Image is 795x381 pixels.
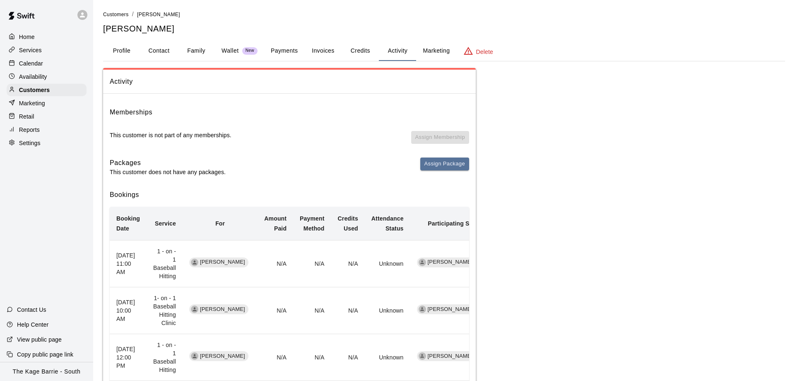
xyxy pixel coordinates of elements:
[420,158,469,170] button: Assign Package
[110,76,469,87] span: Activity
[110,168,226,176] p: This customer does not have any packages.
[7,57,87,70] a: Calendar
[7,70,87,83] a: Availability
[7,137,87,149] a: Settings
[365,287,410,334] td: Unknown
[365,240,410,287] td: Unknown
[7,31,87,43] a: Home
[7,44,87,56] a: Services
[264,41,304,61] button: Payments
[19,33,35,41] p: Home
[338,215,358,232] b: Credits Used
[110,107,152,118] h6: Memberships
[417,304,476,314] div: [PERSON_NAME]
[110,131,231,139] p: This customer is not part of any memberships.
[242,48,258,53] span: New
[258,334,293,381] td: N/A
[424,258,476,266] span: [PERSON_NAME]
[331,240,365,287] td: N/A
[19,139,41,147] p: Settings
[371,215,404,232] b: Attendance Status
[13,367,81,376] p: The Kage Barrie - South
[19,59,43,68] p: Calendar
[428,220,479,227] b: Participating Staff
[293,334,331,381] td: N/A
[424,352,476,360] span: [PERSON_NAME]
[110,287,147,334] th: [DATE] 10:00 AM
[103,23,785,34] h5: [PERSON_NAME]
[147,334,183,381] td: 1 - on - 1 Baseball Hitting
[419,352,426,360] div: Dan Hodgins
[191,306,198,313] div: Nathan Bakonyi
[103,11,129,17] a: Customers
[197,352,248,360] span: [PERSON_NAME]
[155,220,176,227] b: Service
[19,126,40,134] p: Reports
[264,215,287,232] b: Amount Paid
[7,97,87,109] a: Marketing
[17,350,73,359] p: Copy public page link
[258,240,293,287] td: N/A
[379,41,416,61] button: Activity
[132,10,134,19] li: /
[103,41,785,61] div: basic tabs example
[365,334,410,381] td: Unknown
[342,41,379,61] button: Credits
[476,48,493,56] p: Delete
[116,215,140,232] b: Booking Date
[417,351,476,361] div: [PERSON_NAME]
[110,189,469,200] h6: Bookings
[110,334,147,381] th: [DATE] 12:00 PM
[7,110,87,123] a: Retail
[197,306,248,313] span: [PERSON_NAME]
[17,335,62,344] p: View public page
[19,86,50,94] p: Customers
[178,41,215,61] button: Family
[103,41,140,61] button: Profile
[197,258,248,266] span: [PERSON_NAME]
[191,352,198,360] div: Nathan Bakonyi
[416,41,456,61] button: Marketing
[411,131,469,151] span: You don't have any memberships
[293,240,331,287] td: N/A
[19,46,42,54] p: Services
[140,41,178,61] button: Contact
[17,320,48,329] p: Help Center
[17,306,46,314] p: Contact Us
[19,99,45,107] p: Marketing
[103,12,129,17] span: Customers
[300,215,324,232] b: Payment Method
[147,287,183,334] td: 1- on - 1 Baseball Hitting Clinic
[331,287,365,334] td: N/A
[7,124,87,136] a: Reports
[419,259,426,266] div: Dan Hodgins
[110,240,147,287] th: [DATE] 11:00 AM
[19,112,34,121] p: Retail
[7,84,87,96] a: Customers
[147,240,183,287] td: 1 - on - 1 Baseball Hitting
[103,10,785,19] nav: breadcrumb
[293,287,331,334] td: N/A
[110,158,226,168] h6: Packages
[222,46,239,55] p: Wallet
[191,259,198,266] div: Nathan Bakonyi
[258,287,293,334] td: N/A
[19,73,47,81] p: Availability
[137,12,180,17] span: [PERSON_NAME]
[215,220,225,227] b: For
[417,257,476,267] div: [PERSON_NAME]
[419,306,426,313] div: Dan Hodgins
[304,41,342,61] button: Invoices
[331,334,365,381] td: N/A
[424,306,476,313] span: [PERSON_NAME]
